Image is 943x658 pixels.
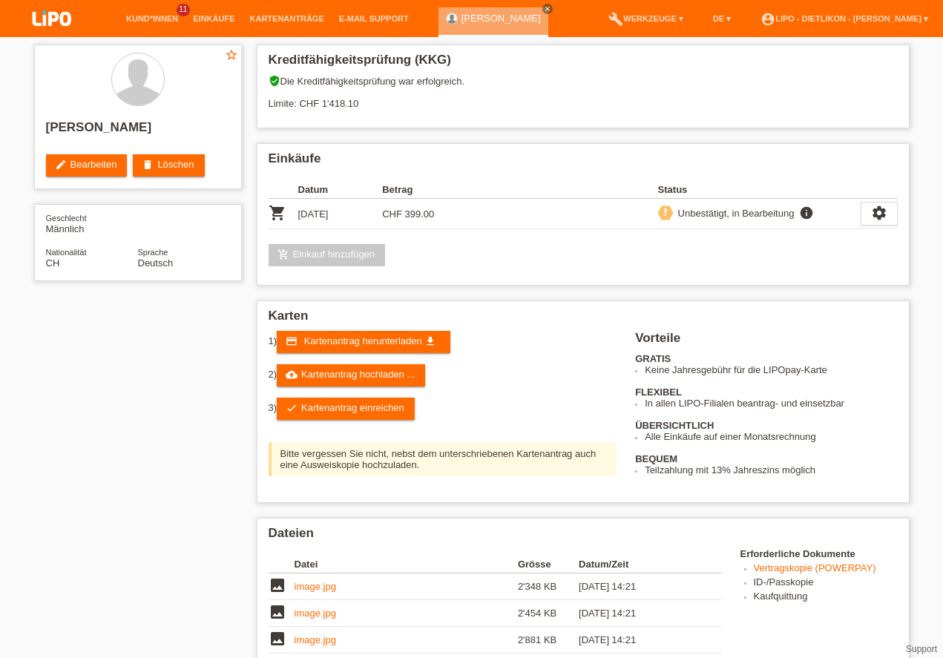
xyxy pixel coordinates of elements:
[332,14,416,23] a: E-Mail Support
[269,151,898,174] h2: Einkäufe
[286,335,298,347] i: credit_card
[46,120,230,142] h2: [PERSON_NAME]
[674,205,795,221] div: Unbestätigt, in Bearbeitung
[269,75,898,120] div: Die Kreditfähigkeitsprüfung war erfolgreich. Limite: CHF 1'418.10
[269,244,386,266] a: add_shopping_cartEinkauf hinzufügen
[185,14,242,23] a: Einkäufe
[754,562,876,573] a: Vertragskopie (POWERPAY)
[542,4,553,14] a: close
[269,331,617,353] div: 1)
[119,14,185,23] a: Kund*innen
[286,369,298,381] i: cloud_upload
[46,248,87,257] span: Nationalität
[138,257,174,269] span: Deutsch
[518,600,579,627] td: 2'454 KB
[645,364,897,375] li: Keine Jahresgebühr für die LIPOpay-Karte
[382,181,467,199] th: Betrag
[277,364,425,386] a: cloud_uploadKartenantrag hochladen ...
[579,600,700,627] td: [DATE] 14:21
[295,556,518,573] th: Datei
[608,12,623,27] i: build
[760,12,775,27] i: account_circle
[277,331,450,353] a: credit_card Kartenantrag herunterladen get_app
[225,48,238,62] i: star_border
[269,204,286,222] i: POSP00028323
[424,335,436,347] i: get_app
[298,199,383,229] td: [DATE]
[461,13,541,24] a: [PERSON_NAME]
[15,30,89,42] a: LIPO pay
[138,248,168,257] span: Sprache
[269,442,617,476] div: Bitte vergessen Sie nicht, nebst dem unterschriebenen Kartenantrag auch eine Ausweiskopie hochzul...
[658,181,861,199] th: Status
[142,159,154,171] i: delete
[635,353,671,364] b: GRATIS
[635,420,714,431] b: ÜBERSICHTLICH
[269,364,617,386] div: 2)
[740,548,898,559] h4: Erforderliche Dokumente
[635,453,677,464] b: BEQUEM
[645,464,897,476] li: Teilzahlung mit 13% Jahreszins möglich
[754,576,898,590] li: ID-/Passkopie
[635,386,682,398] b: FLEXIBEL
[754,590,898,605] li: Kaufquittung
[177,4,190,16] span: 11
[243,14,332,23] a: Kartenanträge
[579,627,700,654] td: [DATE] 14:21
[544,5,551,13] i: close
[295,581,336,592] a: image.jpg
[269,603,286,621] i: image
[269,53,898,75] h2: Kreditfähigkeitsprüfung (KKG)
[277,249,289,260] i: add_shopping_cart
[635,331,897,353] h2: Vorteile
[269,309,898,331] h2: Karten
[46,154,128,177] a: editBearbeiten
[518,573,579,600] td: 2'348 KB
[579,573,700,600] td: [DATE] 14:21
[753,14,936,23] a: account_circleLIPO - Dietlikon - [PERSON_NAME] ▾
[645,398,897,409] li: In allen LIPO-Filialen beantrag- und einsetzbar
[295,608,336,619] a: image.jpg
[798,205,815,220] i: info
[269,630,286,648] i: image
[382,199,467,229] td: CHF 399.00
[295,634,336,645] a: image.jpg
[46,214,87,223] span: Geschlecht
[277,398,415,420] a: checkKartenantrag einreichen
[871,205,887,221] i: settings
[269,576,286,594] i: image
[225,48,238,64] a: star_border
[286,402,298,414] i: check
[46,257,60,269] span: Schweiz
[645,431,897,442] li: Alle Einkäufe auf einer Monatsrechnung
[660,207,671,217] i: priority_high
[46,212,138,234] div: Männlich
[269,526,898,548] h2: Dateien
[579,556,700,573] th: Datum/Zeit
[269,398,617,420] div: 3)
[518,556,579,573] th: Grösse
[304,335,422,346] span: Kartenantrag herunterladen
[269,75,280,87] i: verified_user
[133,154,204,177] a: deleteLöschen
[601,14,691,23] a: buildWerkzeuge ▾
[706,14,738,23] a: DE ▾
[906,644,937,654] a: Support
[298,181,383,199] th: Datum
[55,159,67,171] i: edit
[518,627,579,654] td: 2'881 KB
